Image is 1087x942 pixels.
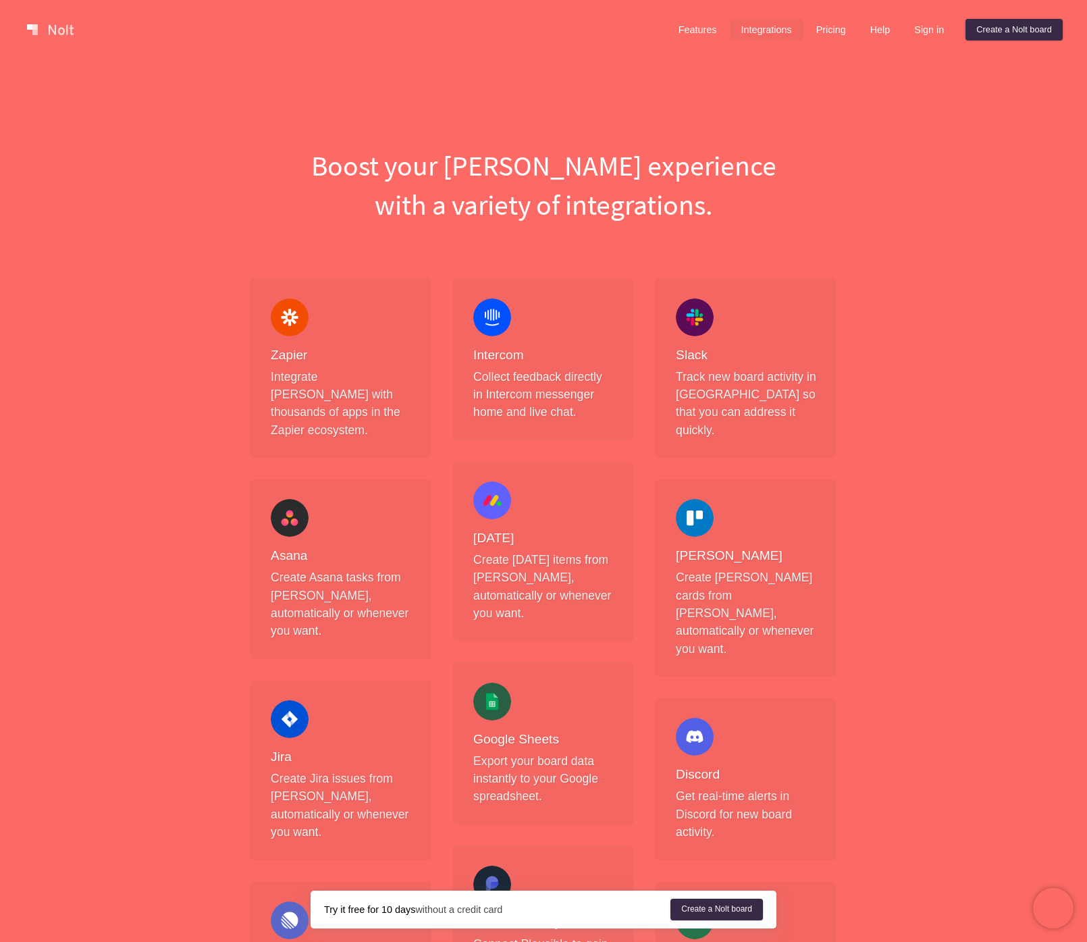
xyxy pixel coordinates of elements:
h4: Discord [676,766,816,783]
a: Pricing [805,19,857,41]
h4: Slack [676,347,816,364]
p: Track new board activity in [GEOGRAPHIC_DATA] so that you can address it quickly. [676,368,816,440]
p: Collect feedback directly in Intercom messenger home and live chat. [473,368,614,421]
a: Help [859,19,901,41]
h4: [DATE] [473,530,614,547]
h4: Zapier [271,347,411,364]
p: Create [DATE] items from [PERSON_NAME], automatically or whenever you want. [473,551,614,623]
iframe: Chatra live chat [1033,888,1073,928]
h4: [PERSON_NAME] [676,548,816,565]
p: Integrate [PERSON_NAME] with thousands of apps in the Zapier ecosystem. [271,368,411,440]
strong: Try it free for 10 days [324,904,415,915]
a: Features [668,19,728,41]
h4: Google Sheets [473,731,614,748]
p: Export your board data instantly to your Google spreadsheet. [473,752,614,806]
a: Create a Nolt board [670,899,763,920]
a: Sign in [903,19,955,41]
h4: Asana [271,548,411,565]
p: Get real-time alerts in Discord for new board activity. [676,787,816,841]
h4: Jira [271,749,411,766]
p: Create [PERSON_NAME] cards from [PERSON_NAME], automatically or whenever you want. [676,569,816,658]
h4: Intercom [473,347,614,364]
a: Integrations [730,19,802,41]
p: Create Asana tasks from [PERSON_NAME], automatically or whenever you want. [271,569,411,640]
div: without a credit card [324,903,670,916]
p: Create Jira issues from [PERSON_NAME], automatically or whenever you want. [271,770,411,841]
a: Create a Nolt board [965,19,1063,41]
h1: Boost your [PERSON_NAME] experience with a variety of integrations. [240,146,847,224]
